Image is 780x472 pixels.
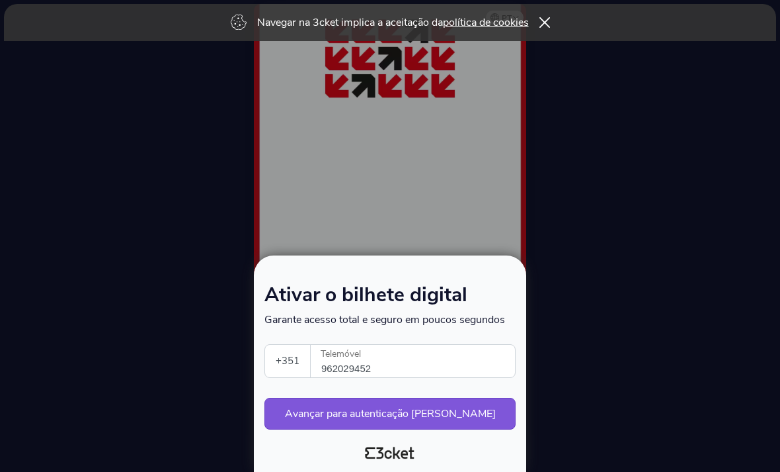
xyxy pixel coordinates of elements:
button: Avançar para autenticação [PERSON_NAME] [264,398,516,430]
p: Navegar na 3cket implica a aceitação da [257,15,529,30]
h1: Ativar o bilhete digital [264,286,516,312]
input: Telemóvel [321,345,515,377]
a: política de cookies [443,15,529,30]
label: Telemóvel [311,345,516,363]
p: Garante acesso total e seguro em poucos segundos [264,312,516,327]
